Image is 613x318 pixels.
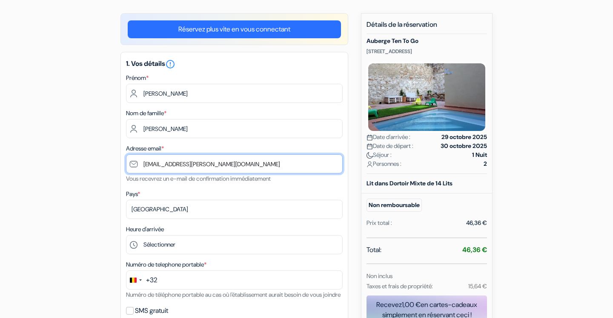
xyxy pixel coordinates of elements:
h5: 1. Vos détails [126,59,343,69]
span: Date de départ : [367,142,413,150]
img: calendar.svg [367,134,373,141]
span: Total: [367,245,381,255]
button: Change country, selected Belgium (+32) [126,271,157,289]
input: Entrer adresse e-mail [126,154,343,173]
p: [STREET_ADDRESS] [367,48,487,55]
label: Numéro de telephone portable [126,260,206,269]
label: SMS gratuit [135,305,168,317]
small: 15,64 € [468,282,487,290]
div: Prix total : [367,219,392,227]
label: Heure d'arrivée [126,225,164,234]
strong: 29 octobre 2025 [441,133,487,142]
label: Prénom [126,74,149,82]
span: 1,00 € [402,300,421,309]
a: error_outline [165,59,175,68]
strong: 46,36 € [462,245,487,254]
div: +32 [146,275,157,285]
small: Taxes et frais de propriété: [367,282,433,290]
b: Lit dans Dortoir Mixte de 14 Lits [367,179,453,187]
img: calendar.svg [367,143,373,150]
strong: 2 [484,159,487,168]
input: Entrez votre prénom [126,84,343,103]
strong: 30 octobre 2025 [441,142,487,150]
span: Personnes : [367,159,401,168]
small: Numéro de téléphone portable au cas où l'établissement aurait besoin de vous joindre [126,291,341,298]
label: Pays [126,190,140,199]
label: Nom de famille [126,109,166,118]
span: Séjour : [367,150,392,159]
div: 46,36 € [466,219,487,227]
small: Vous recevrez un e-mail de confirmation immédiatement [126,175,271,182]
a: Réservez plus vite en vous connectant [128,20,341,38]
small: Non remboursable [367,199,422,212]
i: error_outline [165,59,175,69]
span: Date d'arrivée : [367,133,410,142]
label: Adresse email [126,144,164,153]
h5: Auberge Ten To Go [367,37,487,45]
small: Non inclus [367,272,392,280]
input: Entrer le nom de famille [126,119,343,138]
strong: 1 Nuit [472,150,487,159]
img: moon.svg [367,152,373,159]
img: user_icon.svg [367,161,373,168]
h5: Détails de la réservation [367,20,487,34]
